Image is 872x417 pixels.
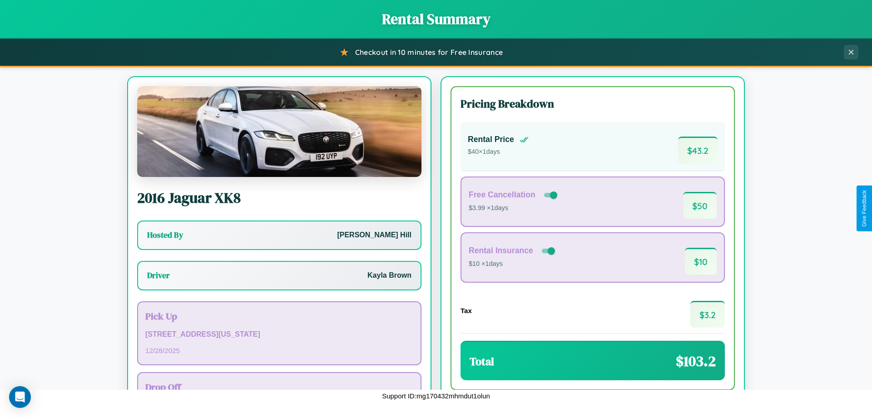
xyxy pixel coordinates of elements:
[355,48,503,57] span: Checkout in 10 minutes for Free Insurance
[685,248,717,275] span: $ 10
[137,86,421,177] img: Jaguar XK8
[469,258,557,270] p: $10 × 1 days
[861,190,867,227] div: Give Feedback
[147,230,183,240] h3: Hosted By
[468,135,514,144] h4: Rental Price
[461,307,472,314] h4: Tax
[145,380,413,393] h3: Drop Off
[690,301,725,328] span: $ 3.2
[367,269,411,282] p: Kayla Brown
[9,386,31,408] div: Open Intercom Messenger
[469,190,535,200] h4: Free Cancellation
[145,328,413,341] p: [STREET_ADDRESS][US_STATE]
[337,229,411,242] p: [PERSON_NAME] Hill
[469,246,533,255] h4: Rental Insurance
[470,354,494,369] h3: Total
[145,344,413,357] p: 12 / 28 / 2025
[9,9,863,29] h1: Rental Summary
[469,202,559,214] p: $3.99 × 1 days
[468,146,529,158] p: $ 40 × 1 days
[683,192,717,219] span: $ 50
[137,188,421,208] h2: 2016 Jaguar XK8
[145,309,413,323] h3: Pick Up
[678,137,718,163] span: $ 43.2
[382,390,490,402] p: Support ID: mg170432mhmdut1olun
[676,351,716,371] span: $ 103.2
[461,96,725,111] h3: Pricing Breakdown
[147,270,170,281] h3: Driver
